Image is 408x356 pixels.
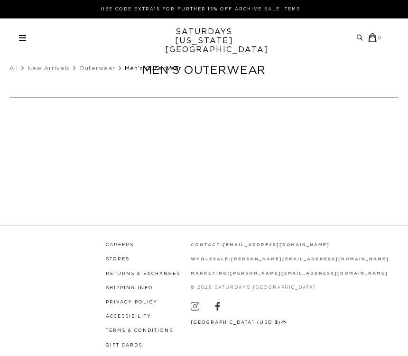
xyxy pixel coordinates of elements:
[191,271,230,276] strong: marketing:
[191,243,223,247] strong: contact:
[165,27,243,54] a: SATURDAYS[US_STATE][GEOGRAPHIC_DATA]
[191,319,287,326] button: [GEOGRAPHIC_DATA] (USD $)
[191,284,389,291] p: © 2025 Saturdays [GEOGRAPHIC_DATA]
[28,65,70,71] a: New Arrivals
[368,33,382,42] a: 0
[106,286,153,290] a: Shipping Info
[378,36,382,40] small: 0
[231,257,389,261] a: [PERSON_NAME][EMAIL_ADDRESS][DOMAIN_NAME]
[223,243,330,247] a: [EMAIL_ADDRESS][DOMAIN_NAME]
[125,65,182,71] span: Men's Outerwear
[106,343,142,347] a: Gift Cards
[106,314,151,319] a: Accessibility
[106,257,130,261] a: Stores
[79,65,115,71] a: Outerwear
[23,6,378,13] p: Use Code EXTRA15 for Further 15% Off Archive Sale Items
[230,271,388,276] a: [PERSON_NAME][EMAIL_ADDRESS][DOMAIN_NAME]
[106,243,134,247] a: Careers
[106,272,180,276] a: Returns & Exchanges
[191,257,231,261] strong: wholesale:
[9,65,18,71] a: All
[106,329,173,333] a: Terms & Conditions
[106,300,158,304] a: Privacy Policy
